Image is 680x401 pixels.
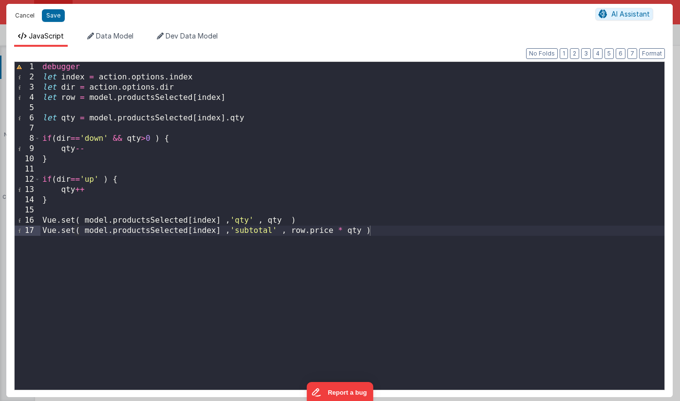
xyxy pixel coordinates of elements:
div: 3 [15,82,40,93]
div: 14 [15,195,40,205]
div: 1 [15,62,40,72]
span: JavaScript [29,32,64,40]
div: 10 [15,154,40,164]
div: 15 [15,205,40,215]
span: Dev Data Model [166,32,218,40]
div: 13 [15,185,40,195]
div: 8 [15,134,40,144]
button: 6 [616,48,625,59]
button: 1 [560,48,568,59]
button: 2 [570,48,579,59]
button: 5 [604,48,614,59]
button: 4 [593,48,603,59]
div: 9 [15,144,40,154]
button: Cancel [10,9,39,22]
div: 5 [15,103,40,113]
button: No Folds [526,48,558,59]
div: 6 [15,113,40,123]
button: Format [639,48,665,59]
span: Data Model [96,32,133,40]
div: 7 [15,123,40,134]
div: 12 [15,174,40,185]
div: 16 [15,215,40,226]
button: AI Assistant [595,8,653,20]
span: AI Assistant [611,10,650,18]
div: 17 [15,226,40,236]
button: 7 [627,48,637,59]
div: 2 [15,72,40,82]
button: Save [42,9,65,22]
button: 3 [581,48,591,59]
div: 4 [15,93,40,103]
div: 11 [15,164,40,174]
